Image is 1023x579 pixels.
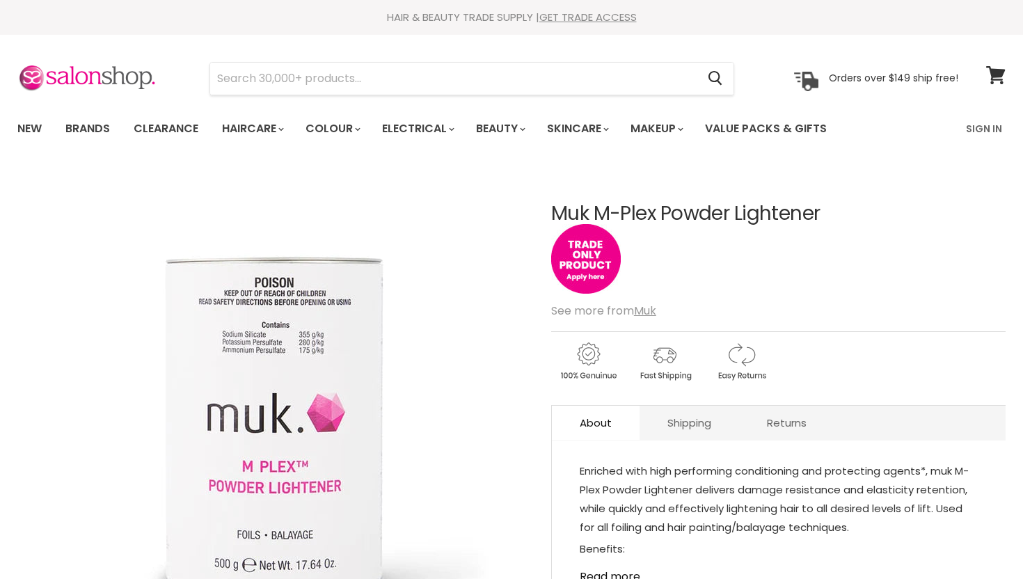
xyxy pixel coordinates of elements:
a: Returns [739,406,834,440]
a: Electrical [372,114,463,143]
a: About [552,406,640,440]
img: tradeonly_small.jpg [551,224,621,294]
a: Skincare [537,114,617,143]
span: See more from [551,303,656,319]
ul: Main menu [7,109,898,149]
p: Orders over $149 ship free! [829,72,958,84]
img: shipping.gif [628,340,701,383]
a: Makeup [620,114,692,143]
a: Clearance [123,114,209,143]
a: Beauty [466,114,534,143]
a: Sign In [958,114,1010,143]
a: Haircare [212,114,292,143]
a: Shipping [640,406,739,440]
a: Muk [634,303,656,319]
img: genuine.gif [551,340,625,383]
h1: Muk M-Plex Powder Lightener [551,203,1006,225]
input: Search [210,63,697,95]
a: New [7,114,52,143]
a: GET TRADE ACCESS [539,10,637,24]
span: Benefits: [580,541,625,556]
img: returns.gif [704,340,778,383]
span: Enriched with high performing conditioning and protecting agents*, muk M-Plex Powder Lightener de... [580,463,969,534]
a: Value Packs & Gifts [695,114,837,143]
form: Product [209,62,734,95]
a: Brands [55,114,120,143]
a: Colour [295,114,369,143]
button: Search [697,63,733,95]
